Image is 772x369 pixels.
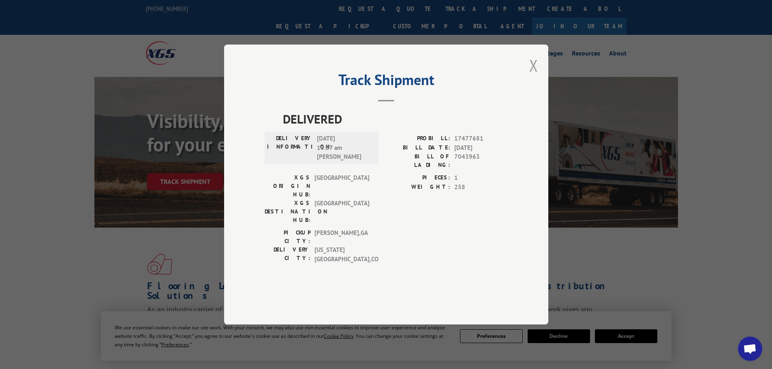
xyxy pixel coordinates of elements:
[454,173,508,183] span: 1
[386,183,450,192] label: WEIGHT:
[265,245,310,264] label: DELIVERY CITY:
[314,245,369,264] span: [US_STATE][GEOGRAPHIC_DATA] , CO
[386,173,450,183] label: PIECES:
[314,173,369,199] span: [GEOGRAPHIC_DATA]
[454,183,508,192] span: 258
[314,199,369,224] span: [GEOGRAPHIC_DATA]
[283,110,508,128] span: DELIVERED
[267,134,313,162] label: DELIVERY INFORMATION:
[386,143,450,153] label: BILL DATE:
[265,74,508,90] h2: Track Shipment
[265,173,310,199] label: XGS ORIGIN HUB:
[386,152,450,169] label: BILL OF LADING:
[265,199,310,224] label: XGS DESTINATION HUB:
[529,55,538,76] button: Close modal
[386,134,450,143] label: PROBILL:
[317,134,372,162] span: [DATE] 10:57 am [PERSON_NAME]
[454,143,508,153] span: [DATE]
[738,337,762,361] div: Open chat
[454,152,508,169] span: 7043963
[314,228,369,245] span: [PERSON_NAME] , GA
[265,228,310,245] label: PICKUP CITY:
[454,134,508,143] span: 17477681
